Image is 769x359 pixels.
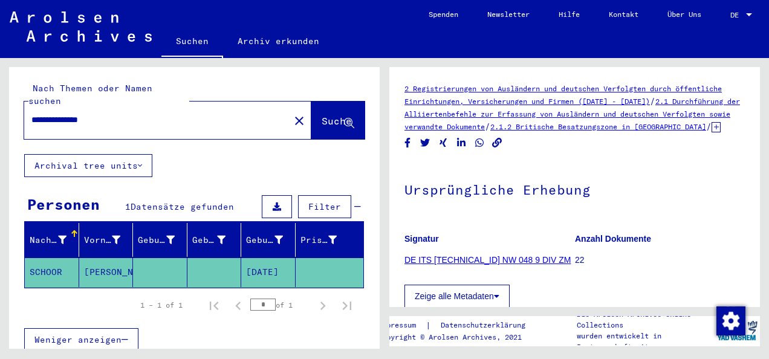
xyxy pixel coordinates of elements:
p: 22 [575,254,745,267]
div: Vorname [84,230,136,250]
div: of 1 [250,299,311,311]
p: wurden entwickelt in Partnerschaft mit [577,331,713,352]
div: Personen [27,193,100,215]
span: Suche [322,115,352,127]
a: DE ITS [TECHNICAL_ID] NW 048 9 DIV ZM [404,255,571,265]
button: Zeige alle Metadaten [404,285,510,308]
button: Clear [287,108,311,132]
b: Anzahl Dokumente [575,234,651,244]
h1: Ursprüngliche Erhebung [404,162,745,215]
span: DE [730,11,744,19]
a: 2 Registrierungen von Ausländern und deutschen Verfolgten durch öffentliche Einrichtungen, Versic... [404,84,722,106]
button: Share on Xing [437,135,450,150]
button: Archival tree units [24,154,152,177]
button: Share on LinkedIn [455,135,468,150]
button: Share on WhatsApp [473,135,486,150]
div: Vorname [84,234,121,247]
button: Filter [298,195,351,218]
mat-header-cell: Geburt‏ [187,223,242,257]
mat-cell: SCHOOR [25,257,79,287]
div: Prisoner # [300,234,337,247]
div: Nachname [30,234,67,247]
mat-header-cell: Geburtsdatum [241,223,296,257]
mat-label: Nach Themen oder Namen suchen [28,83,152,106]
mat-header-cell: Nachname [25,223,79,257]
a: Datenschutzerklärung [431,319,540,332]
span: Datensätze gefunden [131,201,234,212]
div: 1 – 1 of 1 [140,300,183,311]
a: 2.1.2 Britische Besatzungszone in [GEOGRAPHIC_DATA] [490,122,706,131]
span: Weniger anzeigen [34,334,122,345]
mat-icon: close [292,114,307,128]
b: Signatur [404,234,439,244]
span: / [650,95,655,106]
span: Filter [308,201,341,212]
div: Geburtsdatum [246,230,298,250]
div: Geburtsname [138,230,190,250]
img: yv_logo.png [715,315,760,346]
span: 1 [125,201,131,212]
button: Weniger anzeigen [24,328,138,351]
mat-cell: [DATE] [241,257,296,287]
button: Next page [311,293,335,317]
mat-header-cell: Vorname [79,223,134,257]
div: Nachname [30,230,82,250]
a: 2.1 Durchführung der Alliiertenbefehle zur Erfassung von Ausländern und deutschen Verfolgten sowi... [404,97,740,131]
div: | [378,319,540,332]
div: Prisoner # [300,230,352,250]
button: Share on Twitter [419,135,432,150]
button: Previous page [226,293,250,317]
div: Geburtsdatum [246,234,283,247]
span: / [485,121,490,132]
button: Suche [311,102,365,139]
mat-cell: [PERSON_NAME] [79,257,134,287]
div: Geburt‏ [192,234,226,247]
a: Suchen [161,27,223,58]
button: Last page [335,293,359,317]
button: Share on Facebook [401,135,414,150]
button: Copy link [491,135,504,150]
div: Geburtsname [138,234,175,247]
span: / [706,121,712,132]
mat-header-cell: Prisoner # [296,223,364,257]
p: Copyright © Arolsen Archives, 2021 [378,332,540,343]
img: Arolsen_neg.svg [10,11,152,42]
p: Die Arolsen Archives Online-Collections [577,309,713,331]
button: First page [202,293,226,317]
img: Zustimmung ändern [716,306,745,335]
a: Impressum [378,319,426,332]
mat-header-cell: Geburtsname [133,223,187,257]
a: Archiv erkunden [223,27,334,56]
div: Geburt‏ [192,230,241,250]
